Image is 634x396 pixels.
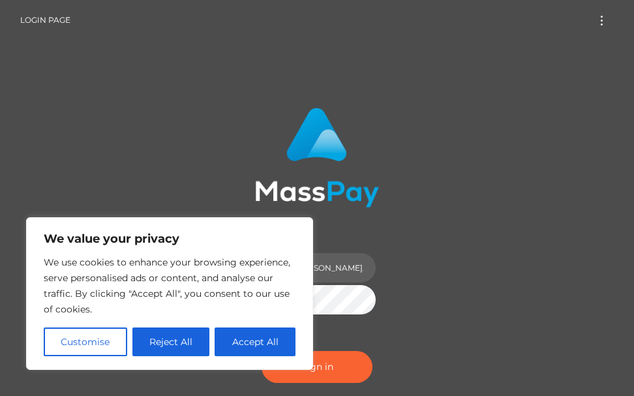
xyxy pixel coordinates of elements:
[262,351,372,383] button: Sign in
[44,254,295,317] p: We use cookies to enhance your browsing experience, serve personalised ads or content, and analys...
[44,231,295,247] p: We value your privacy
[20,7,70,34] a: Login Page
[590,12,614,29] button: Toggle navigation
[282,253,376,282] input: Username...
[215,327,295,356] button: Accept All
[132,327,210,356] button: Reject All
[255,108,379,207] img: MassPay Login
[26,217,313,370] div: We value your privacy
[44,327,127,356] button: Customise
